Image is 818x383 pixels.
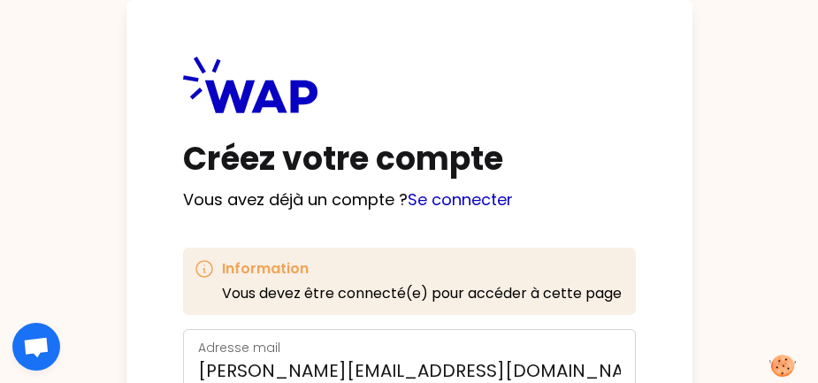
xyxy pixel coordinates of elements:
[183,142,636,177] h1: Créez votre compte
[12,323,60,371] div: Ouvrir le chat
[222,258,622,280] h3: Information
[222,283,622,304] p: Vous devez être connecté(e) pour accéder à cette page
[408,188,513,211] a: Se connecter
[198,339,280,356] label: Adresse mail
[183,188,636,212] p: Vous avez déjà un compte ?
